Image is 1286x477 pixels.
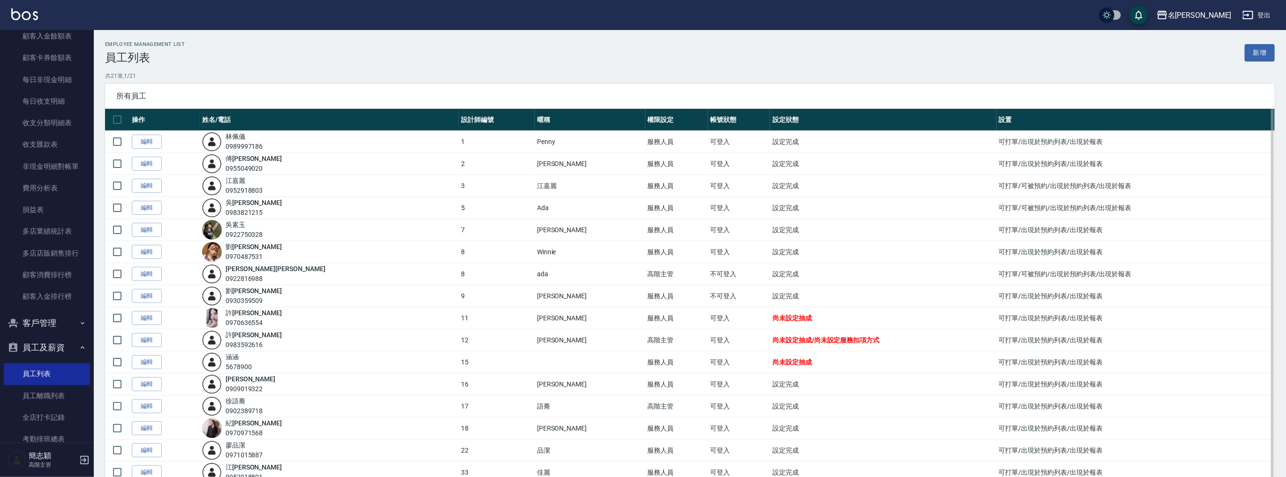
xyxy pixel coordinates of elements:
span: 尚未設定抽成 [772,358,812,366]
td: 不可登入 [708,263,770,285]
a: 編輯 [132,377,162,392]
td: 可打單/出現於預約列表/出現於報表 [997,373,1275,395]
img: user-login-man-human-body-mobile-person-512.png [202,154,222,174]
a: 編輯 [132,245,162,259]
a: 許[PERSON_NAME] [226,331,282,339]
div: 0902389718 [226,406,263,416]
td: 設定完成 [770,197,996,219]
td: 高階主管 [645,263,708,285]
a: 每日收支明細 [4,91,90,112]
a: 編輯 [132,333,162,348]
td: Winnie [535,241,645,263]
td: 高階主管 [645,329,708,351]
td: Ada [535,197,645,219]
td: 語蕎 [535,395,645,417]
img: user-login-man-human-body-mobile-person-512.png [202,176,222,196]
td: 可登入 [708,351,770,373]
td: 可打單/可被預約/出現於預約列表/出現於報表 [997,175,1275,197]
td: 可打單/出現於預約列表/出現於報表 [997,219,1275,241]
a: 編輯 [132,157,162,171]
td: 可打單/出現於預約列表/出現於報表 [997,439,1275,462]
img: Logo [11,8,38,20]
a: 江[PERSON_NAME] [226,463,282,471]
td: 7 [459,219,535,241]
a: 編輯 [132,355,162,370]
div: 0952918803 [226,186,263,196]
td: 可登入 [708,439,770,462]
td: 2 [459,153,535,175]
td: 設定完成 [770,175,996,197]
a: 費用分析表 [4,177,90,199]
td: 可登入 [708,329,770,351]
img: user-login-man-human-body-mobile-person-512.png [202,440,222,460]
a: 涵涵 [226,353,239,361]
td: 高階主管 [645,395,708,417]
img: user-login-man-human-body-mobile-person-512.png [202,374,222,394]
td: 17 [459,395,535,417]
img: user-login-man-human-body-mobile-person-512.png [202,352,222,372]
a: 編輯 [132,223,162,237]
td: 設定完成 [770,373,996,395]
td: 服務人員 [645,241,708,263]
td: 可打單/出現於預約列表/出現於報表 [997,131,1275,153]
td: 設定完成 [770,395,996,417]
td: 服務人員 [645,219,708,241]
button: 客戶管理 [4,311,90,335]
td: [PERSON_NAME] [535,417,645,439]
a: 編輯 [132,311,162,326]
a: 編輯 [132,135,162,149]
th: 帳號狀態 [708,109,770,131]
a: 編輯 [132,399,162,414]
div: 0983821215 [226,208,282,218]
td: 設定完成 [770,219,996,241]
a: 員工列表 [4,363,90,385]
a: 編輯 [132,421,162,436]
div: 0983592616 [226,340,282,350]
td: 可打單/可被預約/出現於預約列表/出現於報表 [997,197,1275,219]
td: 18 [459,417,535,439]
div: 名[PERSON_NAME] [1168,9,1231,21]
td: 可登入 [708,153,770,175]
a: 考勤排班總表 [4,428,90,450]
td: 可打單/出現於預約列表/出現於報表 [997,285,1275,307]
th: 暱稱 [535,109,645,131]
a: 許[PERSON_NAME] [226,309,282,317]
img: avatar.jpeg [202,242,222,262]
div: 0955049020 [226,164,282,174]
div: 0970487531 [226,252,282,262]
td: 可登入 [708,131,770,153]
td: 品潔 [535,439,645,462]
a: 員工離職列表 [4,385,90,407]
td: 設定完成 [770,285,996,307]
div: 0909019322 [226,384,275,394]
a: 編輯 [132,179,162,193]
a: 徐語蕎 [226,397,245,405]
td: 服務人員 [645,285,708,307]
td: 15 [459,351,535,373]
img: avatar.jpeg [202,220,222,240]
a: 吳素玉 [226,221,245,228]
a: 顧客消費排行榜 [4,264,90,286]
a: 全店打卡記錄 [4,407,90,428]
td: 可登入 [708,241,770,263]
td: 12 [459,329,535,351]
img: user-login-man-human-body-mobile-person-512.png [202,264,222,284]
h5: 簡志穎 [29,451,76,461]
td: 不可登入 [708,285,770,307]
div: 0989997186 [226,142,263,151]
div: 0922816988 [226,274,325,284]
td: [PERSON_NAME] [535,373,645,395]
img: avatar.jpeg [202,418,222,438]
a: [PERSON_NAME] [226,375,275,383]
a: 紀[PERSON_NAME] [226,419,282,427]
td: 11 [459,307,535,329]
a: 吳[PERSON_NAME] [226,199,282,206]
td: 設定完成 [770,263,996,285]
a: 多店業績統計表 [4,220,90,242]
td: 22 [459,439,535,462]
img: user-login-man-human-body-mobile-person-512.png [202,330,222,350]
td: 可打單/出現於預約列表/出現於報表 [997,307,1275,329]
td: 可登入 [708,395,770,417]
a: 劉[PERSON_NAME] [226,287,282,295]
td: 設定完成 [770,417,996,439]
